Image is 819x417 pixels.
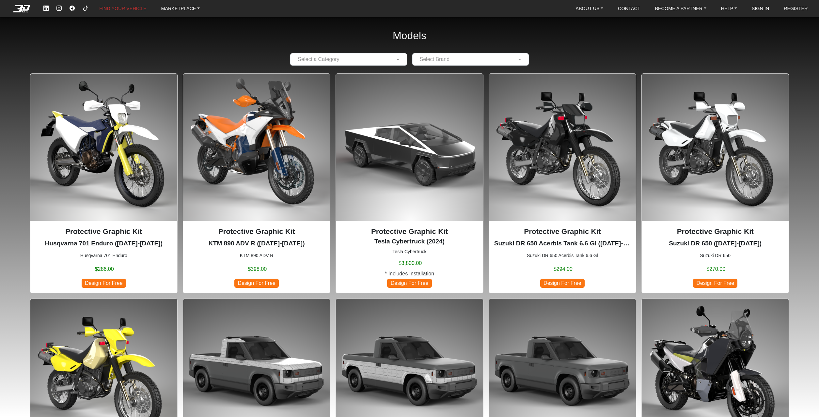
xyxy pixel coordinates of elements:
[188,239,325,248] p: KTM 890 ADV R (2023-2025)
[82,279,126,287] span: Design For Free
[652,3,709,14] a: BECOME A PARTNER
[336,73,483,293] div: Tesla Cybertruck
[781,3,811,14] a: REGISTER
[489,74,636,221] img: DR 650Acerbis Tank 6.6 Gl1996-2024
[642,74,789,221] img: DR 6501996-2024
[188,252,325,259] small: KTM 890 ADV R
[393,21,426,51] h2: Models
[36,252,172,259] small: Husqvarna 701 Enduro
[97,3,149,14] a: FIND YOUR VEHICLE
[718,3,740,14] a: HELP
[693,279,737,287] span: Design For Free
[647,239,783,248] p: Suzuki DR 650 (1996-2024)
[399,259,422,267] span: $3,800.00
[36,239,172,248] p: Husqvarna 701 Enduro (2016-2024)
[36,226,172,237] p: Protective Graphic Kit
[183,74,330,221] img: 890 ADV R null2023-2025
[540,279,585,287] span: Design For Free
[387,279,432,287] span: Design For Free
[749,3,772,14] a: SIGN IN
[341,226,478,237] p: Protective Graphic Kit
[234,279,279,287] span: Design For Free
[30,73,178,293] div: Husqvarna 701 Enduro
[647,226,783,237] p: Protective Graphic Kit
[183,73,330,293] div: KTM 890 ADV R
[494,252,631,259] small: Suzuki DR 650 Acerbis Tank 6.6 Gl
[615,3,643,14] a: CONTACT
[573,3,606,14] a: ABOUT US
[489,73,636,293] div: Suzuki DR 650 Acerbis Tank 6.6 Gl
[647,252,783,259] small: Suzuki DR 650
[336,74,483,221] img: Cybertrucknull2024
[554,265,573,273] span: $294.00
[341,237,478,246] p: Tesla Cybertruck (2024)
[95,265,114,273] span: $286.00
[248,265,267,273] span: $398.00
[385,270,434,278] span: * Includes Installation
[706,265,725,273] span: $270.00
[188,226,325,237] p: Protective Graphic Kit
[494,226,631,237] p: Protective Graphic Kit
[641,73,789,293] div: Suzuki DR 650
[494,239,631,248] p: Suzuki DR 650 Acerbis Tank 6.6 Gl (1996-2024)
[341,248,478,255] small: Tesla Cybertruck
[30,74,177,221] img: 701 Enduronull2016-2024
[158,3,202,14] a: MARKETPLACE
